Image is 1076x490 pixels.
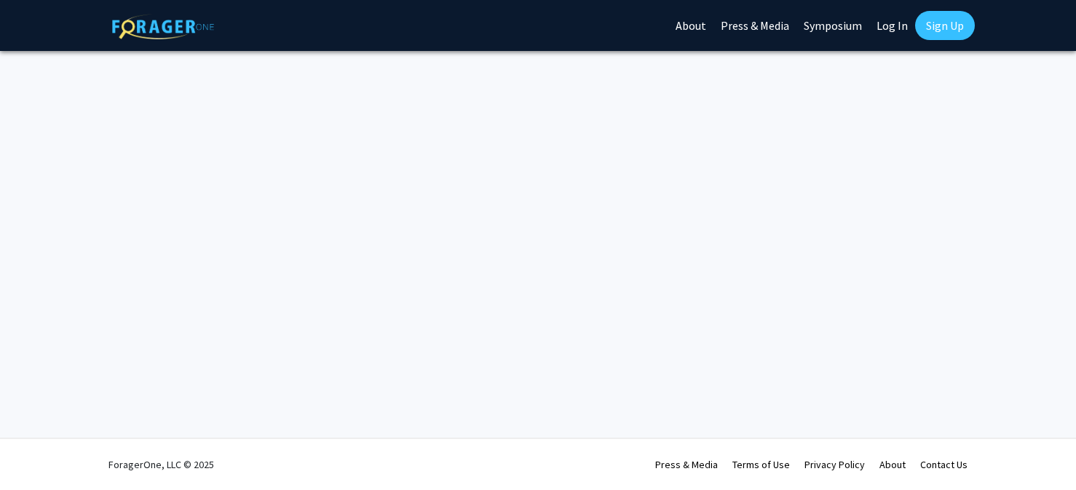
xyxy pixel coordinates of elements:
a: Contact Us [920,458,968,471]
a: Privacy Policy [804,458,865,471]
div: ForagerOne, LLC © 2025 [108,439,214,490]
a: Sign Up [915,11,975,40]
img: ForagerOne Logo [112,14,214,39]
a: Press & Media [655,458,718,471]
a: Terms of Use [732,458,790,471]
a: About [879,458,906,471]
